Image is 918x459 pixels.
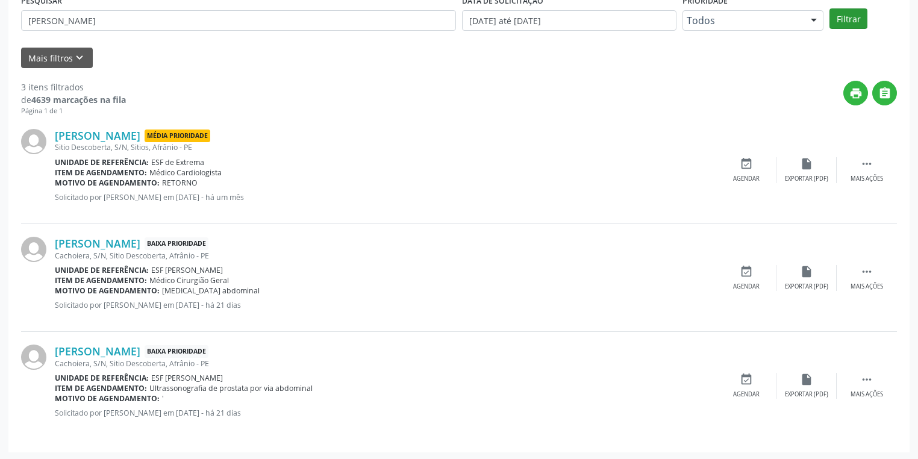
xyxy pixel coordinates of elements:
[162,393,164,404] span: '
[55,358,716,369] div: Cachoiera, S/N, Sitio Descoberta, Afrânio - PE
[55,275,147,286] b: Item de agendamento:
[851,175,883,183] div: Mais ações
[55,192,716,202] p: Solicitado por [PERSON_NAME] em [DATE] - há um mês
[55,178,160,188] b: Motivo de agendamento:
[55,286,160,296] b: Motivo de agendamento:
[21,106,126,116] div: Página 1 de 1
[21,129,46,154] img: img
[800,373,813,386] i: insert_drive_file
[149,167,222,178] span: Médico Cardiologista
[860,373,873,386] i: 
[462,10,676,31] input: Selecione um intervalo
[55,237,140,250] a: [PERSON_NAME]
[740,157,753,170] i: event_available
[149,383,313,393] span: Ultrassonografia de prostata por via abdominal
[55,251,716,261] div: Cachoiera, S/N, Sitio Descoberta, Afrânio - PE
[785,390,828,399] div: Exportar (PDF)
[21,48,93,69] button: Mais filtroskeyboard_arrow_down
[149,275,229,286] span: Médico Cirurgião Geral
[843,81,868,105] button: print
[145,130,210,142] span: Média Prioridade
[740,373,753,386] i: event_available
[733,390,760,399] div: Agendar
[687,14,799,27] span: Todos
[733,175,760,183] div: Agendar
[145,345,208,358] span: Baixa Prioridade
[878,87,891,100] i: 
[21,93,126,106] div: de
[872,81,897,105] button: 
[55,167,147,178] b: Item de agendamento:
[162,178,198,188] span: RETORNO
[860,157,873,170] i: 
[151,265,223,275] span: ESF [PERSON_NAME]
[162,286,260,296] span: [MEDICAL_DATA] abdominal
[55,142,716,152] div: Sitio Descoberta, S/N, Sitios, Afrânio - PE
[55,408,716,418] p: Solicitado por [PERSON_NAME] em [DATE] - há 21 dias
[55,300,716,310] p: Solicitado por [PERSON_NAME] em [DATE] - há 21 dias
[55,383,147,393] b: Item de agendamento:
[851,390,883,399] div: Mais ações
[21,81,126,93] div: 3 itens filtrados
[21,345,46,370] img: img
[829,8,867,29] button: Filtrar
[151,373,223,383] span: ESF [PERSON_NAME]
[55,373,149,383] b: Unidade de referência:
[21,10,456,31] input: Nome, CNS
[55,265,149,275] b: Unidade de referência:
[800,157,813,170] i: insert_drive_file
[21,237,46,262] img: img
[733,283,760,291] div: Agendar
[31,94,126,105] strong: 4639 marcações na fila
[849,87,863,100] i: print
[151,157,204,167] span: ESF de Extrema
[73,51,86,64] i: keyboard_arrow_down
[851,283,883,291] div: Mais ações
[740,265,753,278] i: event_available
[785,283,828,291] div: Exportar (PDF)
[55,393,160,404] b: Motivo de agendamento:
[55,345,140,358] a: [PERSON_NAME]
[145,237,208,250] span: Baixa Prioridade
[860,265,873,278] i: 
[785,175,828,183] div: Exportar (PDF)
[55,129,140,142] a: [PERSON_NAME]
[800,265,813,278] i: insert_drive_file
[55,157,149,167] b: Unidade de referência:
